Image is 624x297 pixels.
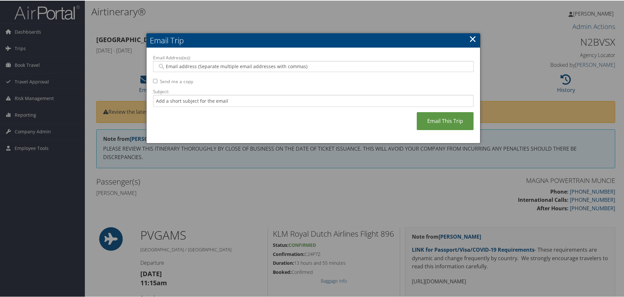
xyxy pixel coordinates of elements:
h2: Email Trip [147,33,480,47]
input: Add a short subject for the email [153,94,474,106]
label: Email Address(es): [153,54,474,60]
a: Email This Trip [417,111,474,129]
a: × [469,32,476,45]
input: Email address (Separate multiple email addresses with commas) [157,63,469,69]
label: Send me a copy [160,78,193,84]
label: Subject: [153,88,474,94]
